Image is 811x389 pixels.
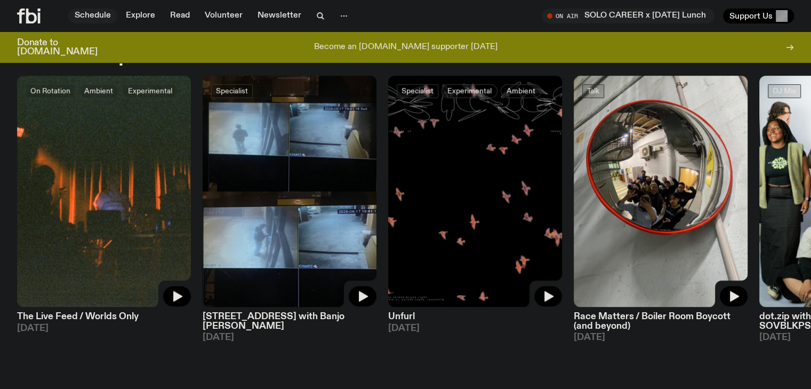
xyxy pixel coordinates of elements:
[574,333,748,342] span: [DATE]
[441,84,497,98] a: Experimental
[574,312,748,330] h3: Race Matters / Boiler Room Boycott (and beyond)
[122,84,178,98] a: Experimental
[542,9,714,23] button: On AirSOLO CAREER x [DATE] Lunch
[17,312,191,321] h3: The Live Feed / Worlds Only
[17,38,98,56] h3: Donate to [DOMAIN_NAME]
[729,11,773,21] span: Support Us
[397,84,438,98] a: Specialist
[582,84,604,98] a: Talk
[203,312,376,330] h3: [STREET_ADDRESS] with Banjo [PERSON_NAME]
[251,9,308,23] a: Newsletter
[216,87,248,95] span: Specialist
[68,9,117,23] a: Schedule
[198,9,249,23] a: Volunteer
[84,87,113,95] span: Ambient
[203,333,376,342] span: [DATE]
[587,87,599,95] span: Talk
[768,84,801,98] a: DJ Mix
[17,307,191,333] a: The Live Feed / Worlds Only[DATE]
[574,76,748,307] img: A photo of the Race Matters team taken in a rear view or "blindside" mirror. A bunch of people of...
[17,46,193,65] h2: Featured episodes
[314,43,497,52] p: Become an [DOMAIN_NAME] supporter [DATE]
[388,307,562,333] a: Unfurl[DATE]
[164,9,196,23] a: Read
[501,84,541,98] a: Ambient
[26,84,75,98] a: On Rotation
[447,87,492,95] span: Experimental
[17,324,191,333] span: [DATE]
[574,307,748,342] a: Race Matters / Boiler Room Boycott (and beyond)[DATE]
[17,76,191,307] img: A grainy film image of shadowy band figures on stage, with red light behind them
[78,84,119,98] a: Ambient
[773,87,796,95] span: DJ Mix
[402,87,433,95] span: Specialist
[388,324,562,333] span: [DATE]
[30,87,70,95] span: On Rotation
[211,84,253,98] a: Specialist
[119,9,162,23] a: Explore
[203,307,376,342] a: [STREET_ADDRESS] with Banjo [PERSON_NAME][DATE]
[507,87,535,95] span: Ambient
[128,87,172,95] span: Experimental
[723,9,794,23] button: Support Us
[388,312,562,321] h3: Unfurl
